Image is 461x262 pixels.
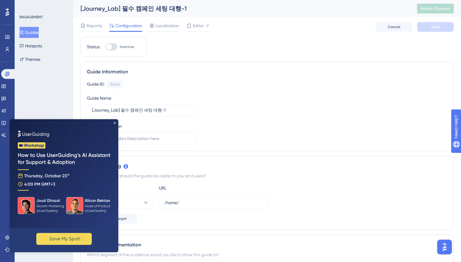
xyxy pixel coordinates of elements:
input: Type your Guide’s Name here [92,107,190,114]
span: Editor [193,22,204,29]
div: 152421 [110,82,120,87]
div: Status: [87,43,100,50]
div: ENGAGEMENT [20,15,43,20]
button: Guides [20,27,39,38]
input: yourwebsite.com/path [164,199,262,206]
input: Type your Guide’s Description here [92,135,190,142]
div: Close Preview [104,2,106,5]
button: Save [417,22,454,32]
iframe: UserGuiding AI Assistant Launcher [435,238,454,256]
span: Need Help? [14,2,38,9]
button: Cancel [376,22,412,32]
div: On which pages should the guide be visible to your end users? [87,172,447,179]
div: [Journey_Lab] 필수 캠페인 세팅 대행-1 [80,4,402,13]
span: Configuration [115,22,142,29]
div: Which segment of the audience would you like to show this guide to? [87,251,447,258]
div: Guide Name [87,94,111,102]
div: Page Targeting [87,162,447,170]
span: Inactive [120,44,134,49]
button: Themes [20,54,40,65]
div: Choose A Rule [87,184,154,192]
button: Publish Changes [417,4,454,13]
button: ✨ Save My Spot!✨ [27,114,82,126]
button: ends with [87,197,154,209]
div: Guide Information [87,68,447,76]
div: URL [159,184,226,192]
button: Hotspots [20,40,42,51]
span: Localization [155,22,179,29]
div: Audience Segmentation [87,241,447,249]
div: Guide ID: [87,80,105,88]
span: Reports [87,22,102,29]
span: Publish Changes [421,6,450,11]
span: Cancel [388,24,400,29]
span: Save [431,24,440,29]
